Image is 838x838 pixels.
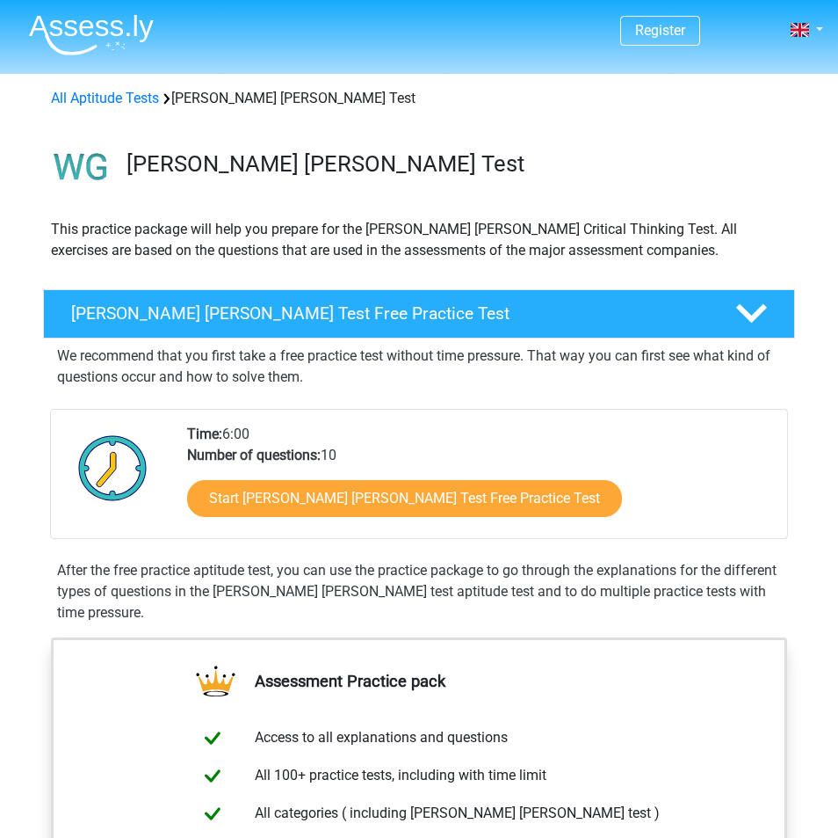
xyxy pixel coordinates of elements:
a: All Aptitude Tests [51,90,159,106]
b: Time: [187,426,222,442]
p: This practice package will help you prepare for the [PERSON_NAME] [PERSON_NAME] Critical Thinking... [51,219,787,261]
a: [PERSON_NAME] [PERSON_NAME] Test Free Practice Test [36,289,802,339]
img: Assessly [29,14,154,55]
h3: [PERSON_NAME] [PERSON_NAME] Test [126,150,781,178]
p: We recommend that you first take a free practice test without time pressure. That way you can fir... [57,346,781,388]
div: 6:00 10 [174,424,786,538]
a: Register [635,22,685,39]
b: Number of questions: [187,447,321,463]
h4: [PERSON_NAME] [PERSON_NAME] Test Free Practice Test [71,303,707,324]
img: Clock [69,424,157,512]
div: After the free practice aptitude test, you can use the practice package to go through the explana... [50,560,788,623]
a: Start [PERSON_NAME] [PERSON_NAME] Test Free Practice Test [187,480,622,517]
div: [PERSON_NAME] [PERSON_NAME] Test [44,88,794,109]
img: watson glaser test [44,130,119,205]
